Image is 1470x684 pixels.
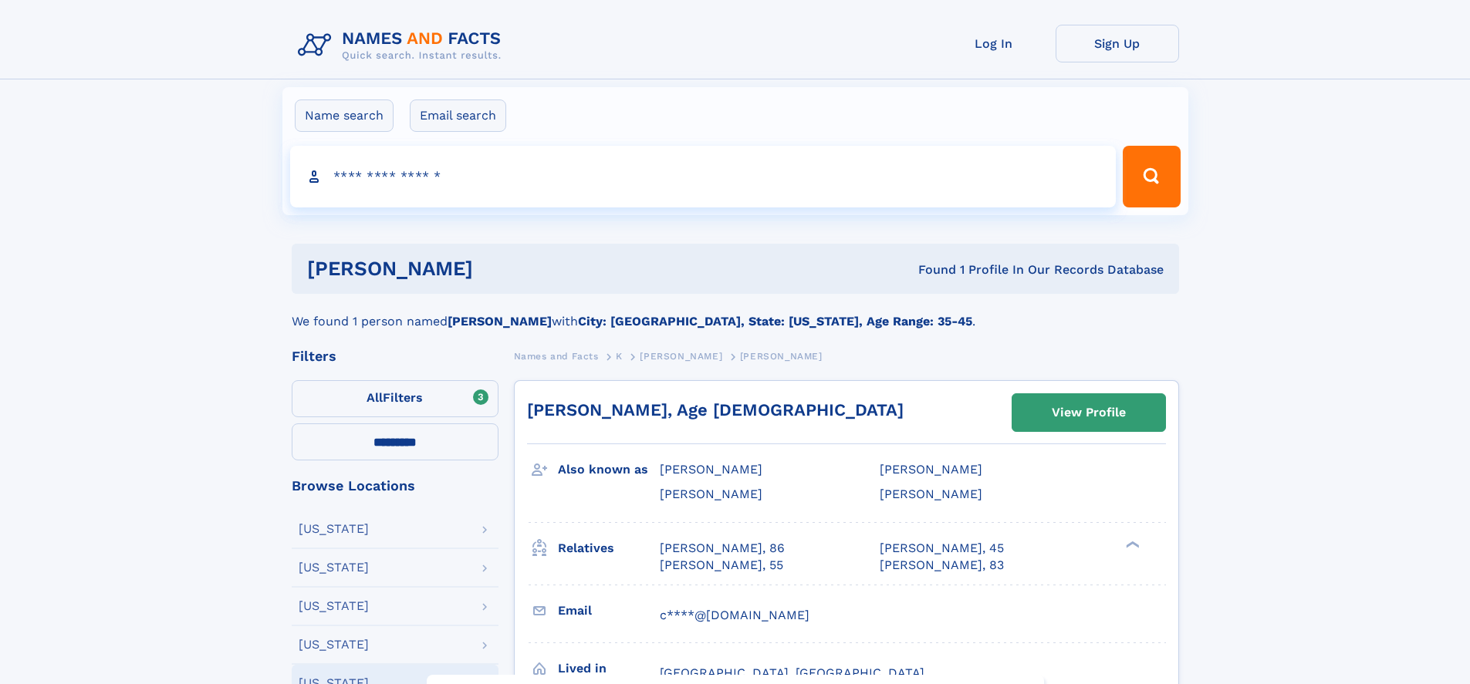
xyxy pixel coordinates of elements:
div: [US_STATE] [299,600,369,612]
a: [PERSON_NAME], 55 [660,557,783,574]
span: [PERSON_NAME] [660,487,762,501]
h3: Lived in [558,655,660,682]
img: Logo Names and Facts [292,25,514,66]
div: View Profile [1052,395,1126,430]
input: search input [290,146,1117,207]
div: We found 1 person named with . [292,294,1179,331]
h3: Email [558,598,660,624]
a: Names and Facts [514,346,599,366]
a: Log In [932,25,1056,62]
div: Filters [292,349,498,363]
button: Search Button [1123,146,1180,207]
div: Found 1 Profile In Our Records Database [695,261,1164,278]
h1: [PERSON_NAME] [307,259,696,278]
span: [GEOGRAPHIC_DATA], [GEOGRAPHIC_DATA] [660,665,924,680]
span: [PERSON_NAME] [640,351,722,362]
div: [US_STATE] [299,523,369,535]
b: City: [GEOGRAPHIC_DATA], State: [US_STATE], Age Range: 35-45 [578,314,972,329]
a: [PERSON_NAME] [640,346,722,366]
a: K [616,346,623,366]
div: Browse Locations [292,479,498,493]
span: [PERSON_NAME] [880,462,982,477]
label: Email search [410,99,506,132]
h3: Also known as [558,457,660,483]
span: [PERSON_NAME] [660,462,762,477]
span: [PERSON_NAME] [880,487,982,501]
span: K [616,351,623,362]
div: [US_STATE] [299,639,369,651]
span: All [367,390,383,405]
a: [PERSON_NAME], Age [DEMOGRAPHIC_DATA] [527,400,904,419]
span: [PERSON_NAME] [740,351,823,362]
a: View Profile [1012,394,1165,431]
b: [PERSON_NAME] [448,314,552,329]
a: [PERSON_NAME], 45 [880,540,1004,557]
label: Name search [295,99,394,132]
a: Sign Up [1056,25,1179,62]
a: [PERSON_NAME], 86 [660,540,785,557]
div: ❯ [1122,539,1141,549]
a: [PERSON_NAME], 83 [880,557,1004,574]
div: [US_STATE] [299,561,369,574]
label: Filters [292,380,498,417]
h3: Relatives [558,535,660,561]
